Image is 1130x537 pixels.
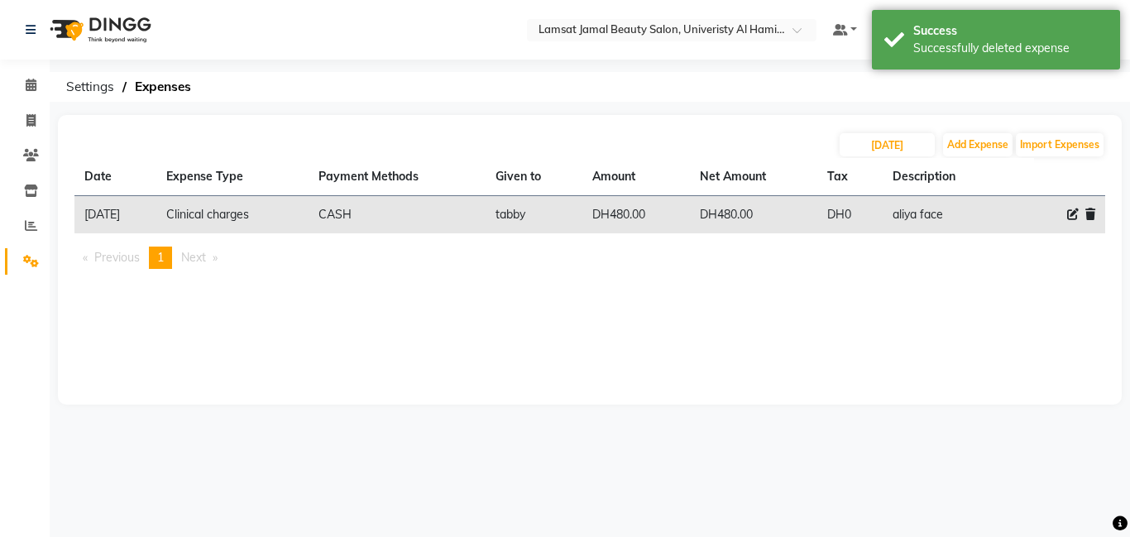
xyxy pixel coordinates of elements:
[74,247,1105,269] nav: Pagination
[883,158,1005,196] th: Description
[913,40,1108,57] div: Successfully deleted expense
[840,133,935,156] input: PLACEHOLDER.DATE
[157,250,164,265] span: 1
[690,158,817,196] th: Net Amount
[74,196,156,234] td: [DATE]
[58,72,122,102] span: Settings
[156,158,308,196] th: Expense Type
[42,7,156,53] img: logo
[913,22,1108,40] div: Success
[817,158,882,196] th: Tax
[94,250,140,265] span: Previous
[156,196,308,234] td: Clinical charges
[486,196,582,234] td: tabby
[817,196,882,234] td: DH0
[582,158,690,196] th: Amount
[582,196,690,234] td: DH480.00
[1016,133,1104,156] button: Import Expenses
[309,158,486,196] th: Payment Methods
[690,196,817,234] td: DH480.00
[943,133,1013,156] button: Add Expense
[127,72,199,102] span: Expenses
[883,196,1005,234] td: aliya face
[74,158,156,196] th: Date
[181,250,206,265] span: Next
[309,196,486,234] td: CASH
[486,158,582,196] th: Given to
